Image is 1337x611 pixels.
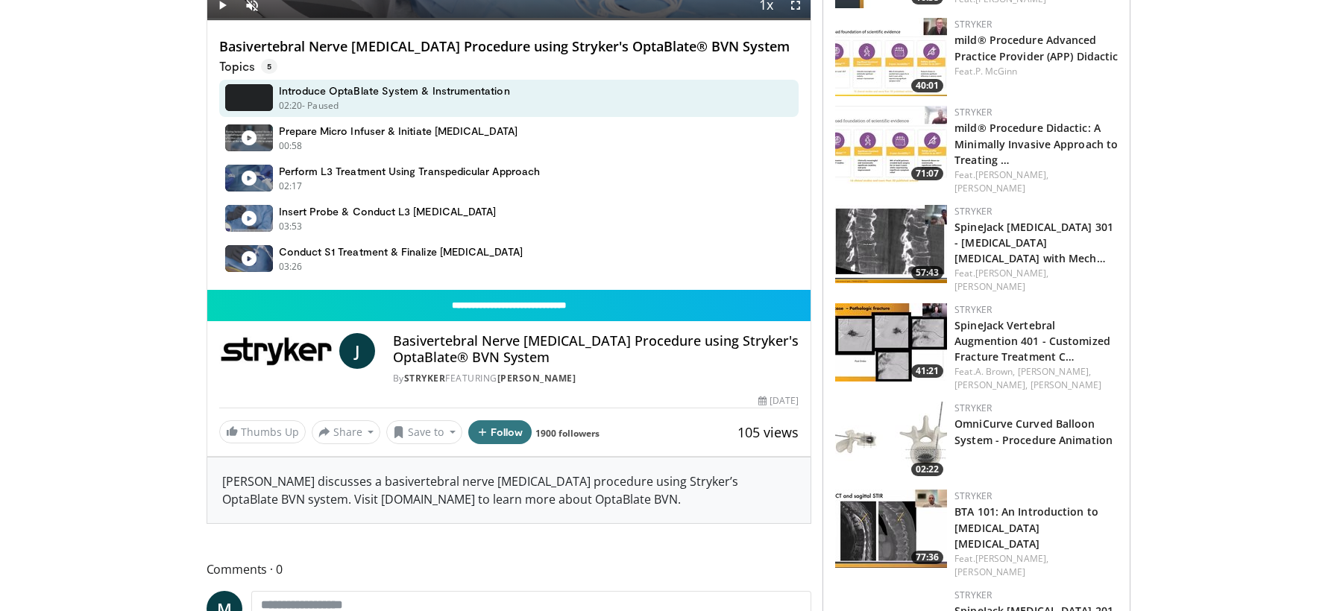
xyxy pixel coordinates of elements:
a: Thumbs Up [219,420,306,443]
a: Stryker [404,372,446,384]
span: 105 views [737,423,799,441]
a: [PERSON_NAME], [1018,365,1091,378]
a: SpineJack Vertebral Augmention 401 - Customized Fracture Treatment C… [954,318,1110,364]
a: mild® Procedure Advanced Practice Provider (APP) Didactic [954,33,1118,63]
h4: Basivertebral Nerve [MEDICAL_DATA] Procedure using Stryker's OptaBlate® BVN System [393,333,799,365]
a: BTA 101: An Introduction to [MEDICAL_DATA] [MEDICAL_DATA] [954,504,1098,550]
span: 57:43 [911,266,943,279]
img: b9a1412c-fd19-4ce2-a72e-1fe551ae4065.150x105_q85_crop-smart_upscale.jpg [835,303,947,382]
p: 03:26 [279,260,303,273]
a: [PERSON_NAME], [975,552,1048,565]
span: 02:22 [911,463,943,476]
a: 1900 followers [535,427,600,440]
span: 71:07 [911,167,943,180]
img: Stryker [219,333,333,369]
a: Stryker [954,589,992,601]
span: 40:01 [911,79,943,92]
img: 2a746d60-1db1-48f3-96ea-55919af735f0.150x105_q85_crop-smart_upscale.jpg [835,490,947,568]
img: 9d4bc2db-bb55-4b2e-be96-a2b6c3db8f79.150x105_q85_crop-smart_upscale.jpg [835,106,947,184]
p: 00:58 [279,139,303,153]
h4: Perform L3 Treatment Using Transpedicular Approach [279,165,541,178]
div: Feat. [954,552,1118,579]
h4: Basivertebral Nerve [MEDICAL_DATA] Procedure using Stryker's OptaBlate® BVN System [219,39,799,55]
span: Comments 0 [207,560,812,579]
p: - Paused [302,99,339,113]
img: 3f71025c-3002-4ac4-b36d-5ce8ecbbdc51.150x105_q85_crop-smart_upscale.jpg [835,205,947,283]
a: Stryker [954,402,992,414]
div: Feat. [954,267,1118,294]
p: 02:17 [279,180,303,193]
img: 4f822da0-6aaa-4e81-8821-7a3c5bb607c6.150x105_q85_crop-smart_upscale.jpg [835,18,947,96]
a: OmniCurve Curved Balloon System - Procedure Animation [954,417,1113,446]
a: mild® Procedure Didactic: A Minimally Invasive Approach to Treating … [954,121,1118,166]
h4: Prepare Micro Infuser & Initiate [MEDICAL_DATA] [279,124,518,138]
a: 41:21 [835,303,947,382]
a: Stryker [954,490,992,502]
div: [PERSON_NAME] discusses a basivertebral nerve [MEDICAL_DATA] procedure using Stryker’s OptaBlate ... [207,458,811,523]
span: 77:36 [911,551,943,564]
a: [PERSON_NAME] [954,182,1025,194]
button: Share [312,420,381,444]
a: [PERSON_NAME], [954,379,1028,391]
p: Topics [219,59,277,74]
div: Feat. [954,168,1118,195]
h4: Introduce OptaBlate System & Instrumentation [279,84,510,98]
img: 6ed72550-aece-4dce-88ed-d63958b6dcb3.150x105_q85_crop-smart_upscale.jpg [835,402,947,480]
a: [PERSON_NAME] [954,566,1025,578]
a: [PERSON_NAME], [975,168,1048,181]
button: Save to [386,420,462,444]
a: Stryker [954,106,992,118]
a: 40:01 [835,18,947,96]
a: [PERSON_NAME] [954,280,1025,293]
a: A. Brown, [975,365,1016,378]
a: P. McGinn [975,65,1018,77]
a: [PERSON_NAME] [1031,379,1101,391]
div: By FEATURING [393,372,799,385]
p: 03:53 [279,220,303,233]
a: 77:36 [835,490,947,568]
a: Stryker [954,205,992,218]
button: Follow [468,420,532,444]
span: 41:21 [911,364,943,378]
a: Stryker [954,18,992,31]
a: 02:22 [835,402,947,480]
a: [PERSON_NAME] [497,372,576,384]
h4: Insert Probe & Conduct L3 [MEDICAL_DATA] [279,205,497,218]
a: Stryker [954,303,992,316]
a: [PERSON_NAME], [975,267,1048,279]
div: [DATE] [758,394,799,408]
a: SpineJack [MEDICAL_DATA] 301 - [MEDICAL_DATA] [MEDICAL_DATA] with Mech… [954,220,1113,265]
a: 57:43 [835,205,947,283]
span: 5 [261,59,277,74]
p: 02:20 [279,99,303,113]
a: 71:07 [835,106,947,184]
div: Feat. [954,65,1118,78]
a: J [339,333,375,369]
h4: Conduct S1 Treatment & Finalize [MEDICAL_DATA] [279,245,523,259]
div: Feat. [954,365,1118,392]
